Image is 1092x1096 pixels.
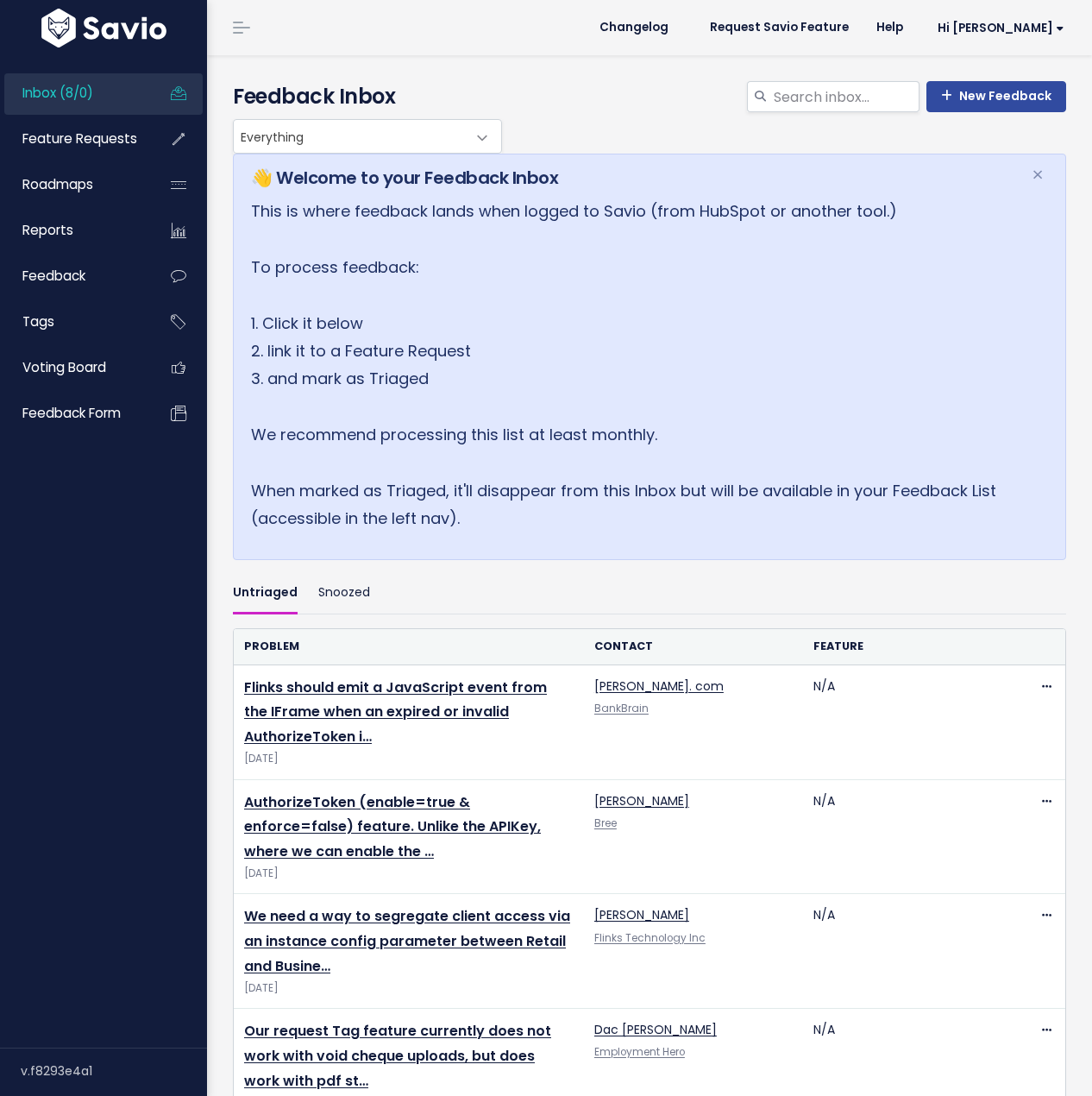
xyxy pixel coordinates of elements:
a: Request Savio Feature [696,15,863,41]
img: logo-white.9d6f32f41409.svg [37,9,171,47]
span: Everything [233,119,502,154]
th: Contact [584,629,803,665]
td: N/A [803,894,1022,1009]
div: v.f8293e4a1 [21,1049,207,1093]
ul: Filter feature requests [233,574,1066,614]
span: Feedback form [22,404,121,422]
th: Problem [234,629,584,665]
a: Voting Board [4,348,143,387]
a: Inbox (8/0) [4,73,143,113]
span: Reports [22,221,73,239]
span: Feedback [22,267,85,285]
td: N/A [803,665,1022,779]
span: Voting Board [22,358,106,376]
th: Feature [803,629,1022,665]
a: Reports [4,211,143,250]
a: Hi [PERSON_NAME] [917,15,1078,41]
span: Roadmaps [22,175,93,193]
span: Everything [234,120,467,153]
a: Untriaged [233,574,298,614]
a: [PERSON_NAME] [594,792,689,809]
a: Snoozed [318,574,370,614]
span: Inbox (8/0) [22,84,93,102]
a: Tags [4,302,143,342]
a: New Feedback [926,81,1066,112]
a: Help [863,15,917,41]
h5: 👋 Welcome to your Feedback Inbox [251,165,1010,191]
p: This is where feedback lands when logged to Savio (from HubSpot or another tool.) To process feed... [251,198,1010,533]
button: Close [1014,154,1061,196]
span: [DATE] [244,865,574,883]
a: [PERSON_NAME] [594,906,689,923]
span: × [1032,161,1044,189]
span: [DATE] [244,750,574,768]
a: [PERSON_NAME]. com [594,677,724,695]
a: Roadmaps [4,165,143,205]
span: Hi [PERSON_NAME] [938,22,1064,35]
a: Flinks should emit a JavaScript event from the IFrame when an expired or invalid AuthorizeToken i… [244,677,547,747]
a: Our request Tag feature currently does not work with void cheque uploads, but does work with pdf st… [244,1021,551,1091]
a: We need a way to segregate client access via an instance config parameter between Retail and Busine… [244,906,570,976]
input: Search inbox... [772,81,919,112]
a: BankBrain [594,702,649,715]
h4: Feedback Inbox [233,81,1066,112]
span: Changelog [599,22,668,34]
a: Feedback [4,256,143,296]
a: Dac [PERSON_NAME] [594,1021,717,1038]
a: AuthorizeToken (enable=true & enforce=false) feature. Unlike the APIKey, where we can enable the … [244,792,541,862]
td: N/A [803,779,1022,894]
span: Tags [22,312,54,331]
a: Flinks Technology Inc [594,931,706,945]
span: Feature Requests [22,129,137,148]
a: Feature Requests [4,119,143,159]
span: [DATE] [244,979,574,998]
a: Bree [594,816,617,830]
a: Feedback form [4,394,143,433]
a: Employment Hero [594,1045,685,1059]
